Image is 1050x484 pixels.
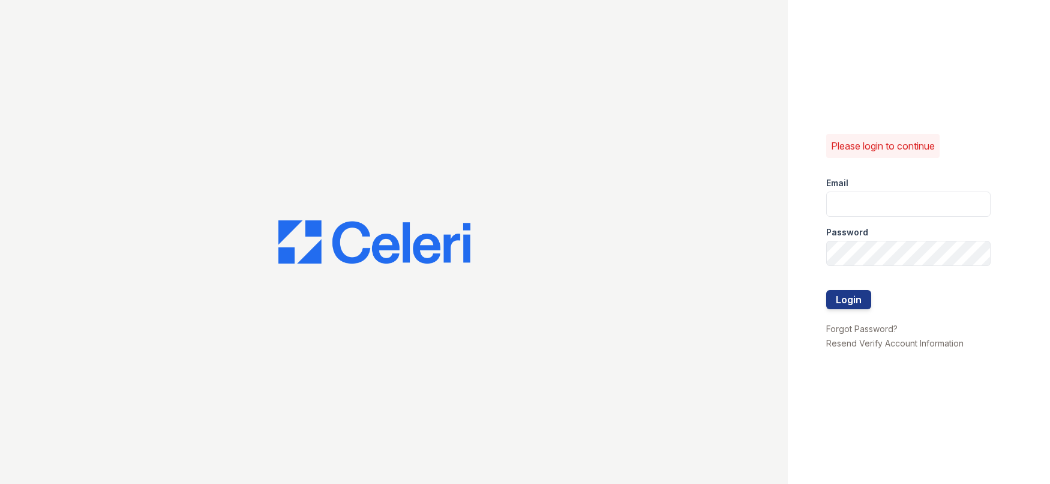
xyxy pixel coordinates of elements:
[826,290,871,309] button: Login
[826,324,898,334] a: Forgot Password?
[826,177,848,189] label: Email
[826,338,964,348] a: Resend Verify Account Information
[826,226,868,238] label: Password
[831,139,935,153] p: Please login to continue
[278,220,470,264] img: CE_Logo_Blue-a8612792a0a2168367f1c8372b55b34899dd931a85d93a1a3d3e32e68fde9ad4.png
